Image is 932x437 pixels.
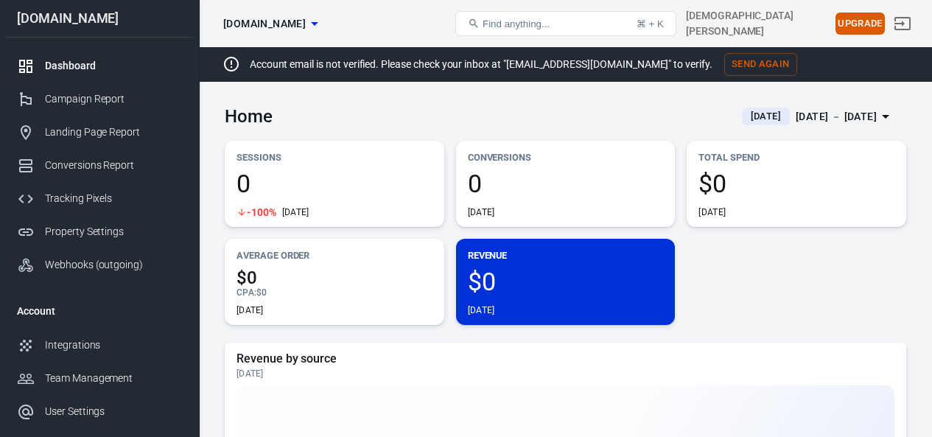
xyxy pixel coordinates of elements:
[5,149,194,182] a: Conversions Report
[730,105,906,129] button: [DATE][DATE] － [DATE]
[45,404,182,419] div: User Settings
[223,15,306,33] span: blogsspace.online
[468,248,664,263] p: Revenue
[236,171,432,196] span: 0
[45,371,182,386] div: Team Management
[247,207,276,217] span: -100%
[5,215,194,248] a: Property Settings
[45,125,182,140] div: Landing Page Report
[468,150,664,165] p: Conversions
[698,150,894,165] p: Total Spend
[5,395,194,428] a: User Settings
[45,224,182,240] div: Property Settings
[256,287,267,298] span: $0
[236,248,432,263] p: Average Order
[45,338,182,353] div: Integrations
[5,49,194,83] a: Dashboard
[5,12,194,25] div: [DOMAIN_NAME]
[5,293,194,329] li: Account
[468,269,664,294] span: $0
[5,362,194,395] a: Team Management
[686,8,830,39] div: Account id: G7gkrMRQ
[225,106,273,127] h3: Home
[5,182,194,215] a: Tracking Pixels
[250,57,712,72] p: Account email is not verified. Please check your inbox at "[EMAIL_ADDRESS][DOMAIN_NAME]" to verify.
[698,171,894,196] span: $0
[483,18,550,29] span: Find anything...
[637,18,664,29] div: ⌘ + K
[45,158,182,173] div: Conversions Report
[455,11,676,36] button: Find anything...⌘ + K
[835,13,885,35] button: Upgrade
[5,248,194,282] a: Webhooks (outgoing)
[236,368,894,380] div: [DATE]
[468,206,495,218] div: [DATE]
[45,191,182,206] div: Tracking Pixels
[5,329,194,362] a: Integrations
[282,206,309,218] div: [DATE]
[236,150,432,165] p: Sessions
[698,206,726,218] div: [DATE]
[236,304,264,316] div: [DATE]
[217,10,323,38] button: [DOMAIN_NAME]
[236,352,894,366] h5: Revenue by source
[45,257,182,273] div: Webhooks (outgoing)
[724,53,797,76] button: Send Again
[45,91,182,107] div: Campaign Report
[796,108,877,126] div: [DATE] － [DATE]
[5,83,194,116] a: Campaign Report
[885,6,920,41] a: Sign out
[468,304,495,316] div: [DATE]
[236,269,432,287] span: $0
[45,58,182,74] div: Dashboard
[468,171,664,196] span: 0
[236,287,256,298] span: CPA :
[745,109,787,124] span: [DATE]
[5,116,194,149] a: Landing Page Report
